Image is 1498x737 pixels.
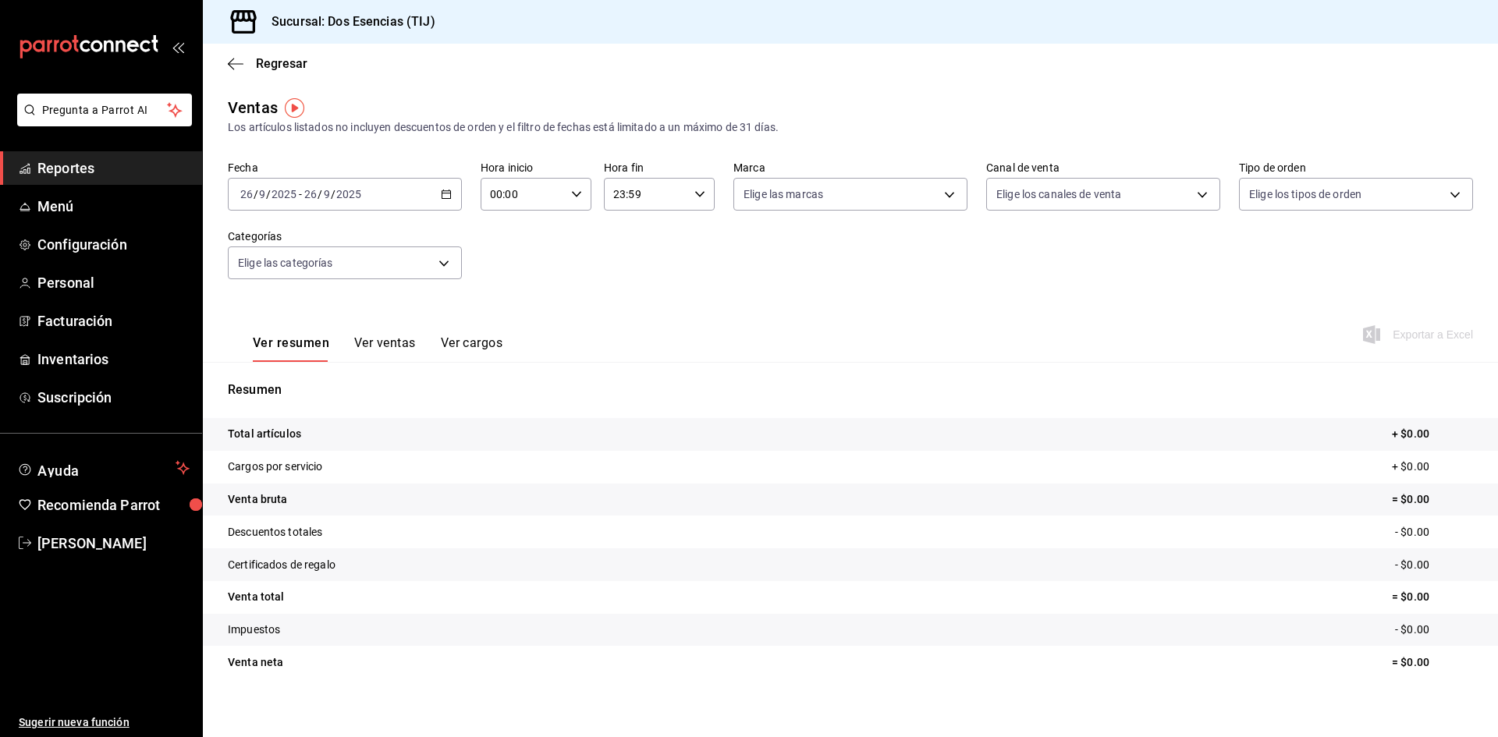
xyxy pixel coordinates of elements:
[323,188,331,200] input: --
[228,491,287,508] p: Venta bruta
[37,310,190,331] span: Facturación
[481,162,591,173] label: Hora inicio
[228,654,283,671] p: Venta neta
[1395,524,1473,540] p: - $0.00
[1249,186,1361,202] span: Elige los tipos de orden
[37,387,190,408] span: Suscripción
[228,557,335,573] p: Certificados de regalo
[354,335,416,362] button: Ver ventas
[1392,589,1473,605] p: = $0.00
[604,162,715,173] label: Hora fin
[441,335,503,362] button: Ver cargos
[228,162,462,173] label: Fecha
[299,188,302,200] span: -
[228,56,307,71] button: Regresar
[228,589,284,605] p: Venta total
[304,188,318,200] input: --
[254,188,258,200] span: /
[37,459,169,477] span: Ayuda
[37,234,190,255] span: Configuración
[19,714,190,731] span: Sugerir nueva función
[1392,459,1473,475] p: + $0.00
[238,255,333,271] span: Elige las categorías
[228,231,462,242] label: Categorías
[744,186,823,202] span: Elige las marcas
[256,56,307,71] span: Regresar
[1239,162,1473,173] label: Tipo de orden
[1395,622,1473,638] p: - $0.00
[37,272,190,293] span: Personal
[228,381,1473,399] p: Resumen
[271,188,297,200] input: ----
[1392,654,1473,671] p: = $0.00
[228,459,323,475] p: Cargos por servicio
[37,533,190,554] span: [PERSON_NAME]
[228,119,1473,136] div: Los artículos listados no incluyen descuentos de orden y el filtro de fechas está limitado a un m...
[228,622,280,638] p: Impuestos
[228,96,278,119] div: Ventas
[986,162,1220,173] label: Canal de venta
[1395,557,1473,573] p: - $0.00
[37,196,190,217] span: Menú
[258,188,266,200] input: --
[37,158,190,179] span: Reportes
[318,188,322,200] span: /
[331,188,335,200] span: /
[259,12,435,31] h3: Sucursal: Dos Esencias (TIJ)
[172,41,184,53] button: open_drawer_menu
[228,426,301,442] p: Total artículos
[11,113,192,129] a: Pregunta a Parrot AI
[285,98,304,118] img: Tooltip marker
[253,335,329,362] button: Ver resumen
[1392,491,1473,508] p: = $0.00
[335,188,362,200] input: ----
[253,335,502,362] div: navigation tabs
[733,162,967,173] label: Marca
[37,494,190,516] span: Recomienda Parrot
[240,188,254,200] input: --
[228,524,322,540] p: Descuentos totales
[266,188,271,200] span: /
[996,186,1121,202] span: Elige los canales de venta
[1392,426,1473,442] p: + $0.00
[37,349,190,370] span: Inventarios
[17,94,192,126] button: Pregunta a Parrot AI
[42,102,168,119] span: Pregunta a Parrot AI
